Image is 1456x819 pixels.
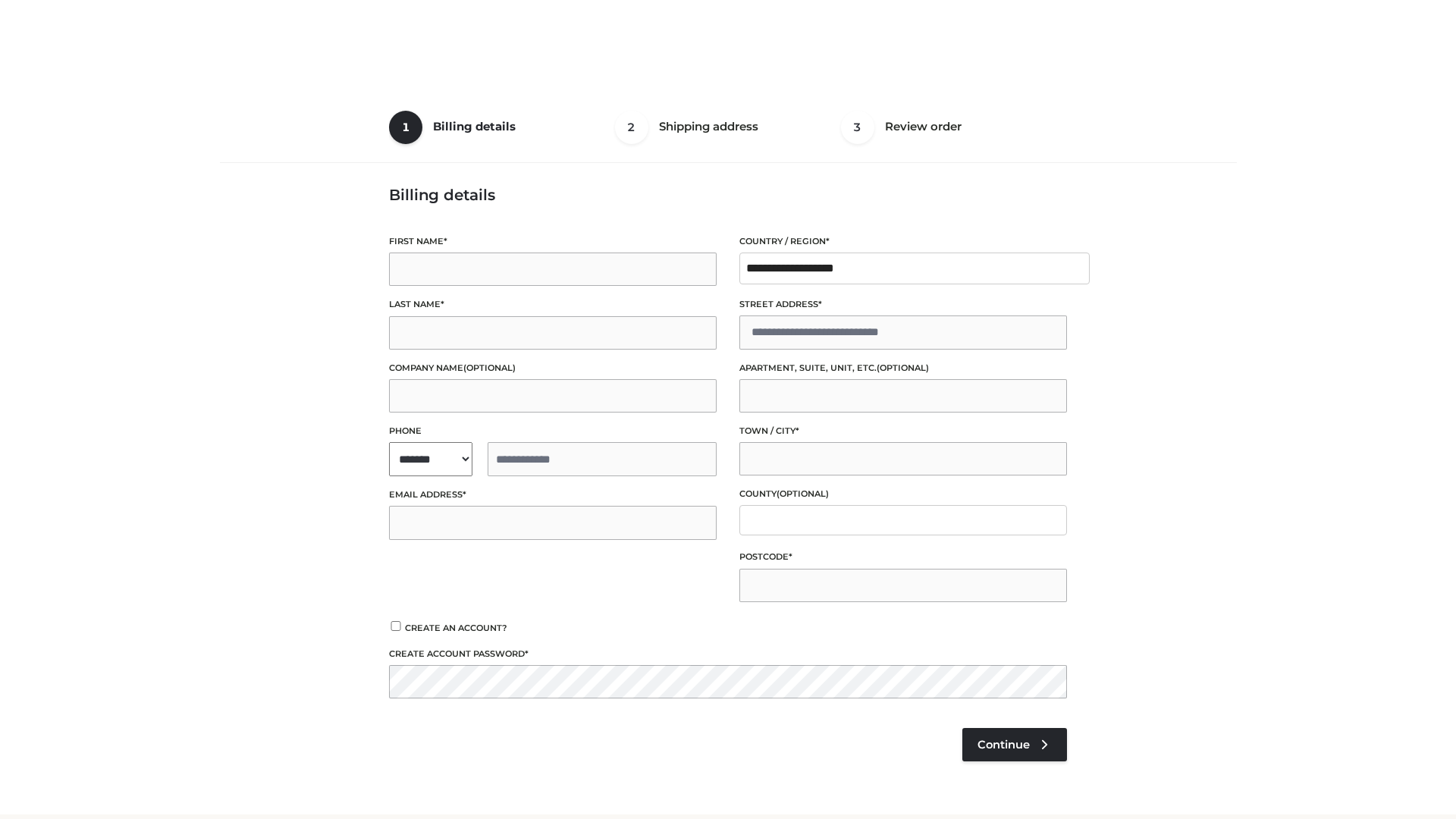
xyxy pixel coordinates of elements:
label: Phone [389,424,717,438]
span: Billing details [433,119,516,133]
label: Last name [389,297,717,312]
label: Street address [739,297,1067,312]
label: Apartment, suite, unit, etc. [739,361,1067,375]
input: Create an account? [389,621,403,631]
span: Review order [885,119,962,133]
label: Create account password [389,647,1067,661]
label: Company name [389,361,717,375]
span: Continue [977,738,1030,752]
span: Shipping address [659,119,758,133]
label: Town / City [739,424,1067,438]
span: (optional) [877,362,929,373]
a: Continue [962,728,1067,761]
span: 1 [389,111,422,144]
span: Create an account? [405,623,507,633]
label: County [739,487,1067,501]
label: First name [389,234,717,249]
span: 3 [841,111,874,144]
span: 2 [615,111,648,144]
label: Country / Region [739,234,1067,249]
h3: Billing details [389,186,1067,204]
label: Email address [389,488,717,502]
span: (optional) [463,362,516,373]
label: Postcode [739,550,1067,564]
span: (optional) [777,488,829,499]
